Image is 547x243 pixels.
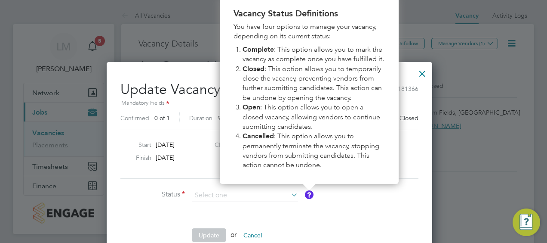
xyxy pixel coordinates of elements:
label: Duration [189,114,212,122]
label: Start [117,141,151,149]
label: Confirmed [120,114,149,122]
span: 9 days [218,114,235,122]
span: : This option allows you to open a closed vacancy, allowing vendors to continue submitting candid... [243,103,382,131]
button: Cancel [237,228,269,242]
input: Select one [192,189,298,202]
span: : This option allows you to temporarily close the vacancy, preventing vendors from further submit... [243,65,384,102]
h2: Update Vacancy Status [120,74,418,126]
span: [DATE] [156,154,175,162]
button: Update [192,228,226,242]
strong: Closed [243,65,264,73]
strong: Vacancy Status Definitions [234,8,338,19]
div: Mandatory Fields [120,99,418,108]
label: Client Config [215,141,250,149]
label: Status [120,190,185,199]
label: Finish [117,154,151,162]
button: Vacancy Status Definitions [305,190,313,199]
strong: Open [243,103,260,111]
span: 0 of 1 [154,114,170,122]
span: [DATE] [156,141,175,149]
strong: Cancelled [243,132,274,140]
span: Closed [399,114,418,122]
p: You have four options to manage your vacancy, depending on its current status: [234,22,385,41]
button: Engage Resource Center [513,209,540,236]
label: Site [215,154,256,162]
span: : This option allows you to permanently terminate the vacancy, stopping vendors from submitting c... [243,132,381,169]
strong: Complete [243,45,274,53]
span: : This option allows you to mark the vacancy as complete once you have fulfilled it. [243,45,384,63]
